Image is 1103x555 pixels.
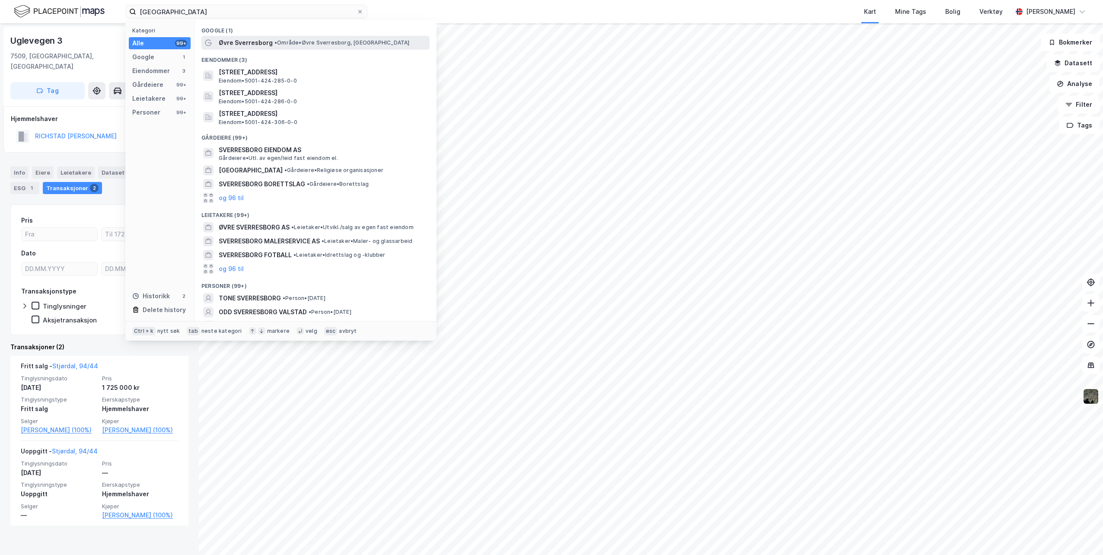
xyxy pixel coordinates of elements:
[324,327,338,335] div: esc
[895,6,926,17] div: Mine Tags
[219,222,290,233] span: ØVRE SVERRESBORG AS
[180,293,187,300] div: 2
[21,248,36,258] div: Dato
[132,66,170,76] div: Eiendommer
[43,302,86,310] div: Tinglysninger
[21,503,97,510] span: Selger
[219,98,297,105] span: Eiendom • 5001-424-286-0-0
[945,6,960,17] div: Bolig
[10,82,85,99] button: Tag
[1041,34,1100,51] button: Bokmerker
[293,252,386,258] span: Leietaker • Idrettslag og -klubber
[219,119,297,126] span: Eiendom • 5001-424-306-0-0
[21,396,97,403] span: Tinglysningstype
[132,107,160,118] div: Personer
[283,295,325,302] span: Person • [DATE]
[219,293,281,303] span: TONE SVERRESBORG
[21,404,97,414] div: Fritt salg
[43,316,97,324] div: Aksjetransaksjon
[132,52,154,62] div: Google
[194,128,437,143] div: Gårdeiere (99+)
[132,27,191,34] div: Kategori
[293,252,296,258] span: •
[132,327,156,335] div: Ctrl + k
[136,5,357,18] input: Søk på adresse, matrikkel, gårdeiere, leietakere eller personer
[102,383,178,393] div: 1 725 000 kr
[1049,75,1100,92] button: Analyse
[10,51,146,72] div: 7509, [GEOGRAPHIC_DATA], [GEOGRAPHIC_DATA]
[10,342,188,352] div: Transaksjoner (2)
[219,77,297,84] span: Eiendom • 5001-424-285-0-0
[132,80,163,90] div: Gårdeiere
[21,215,33,226] div: Pris
[219,179,305,189] span: SVERRESBORG BORETTSLAG
[309,309,311,315] span: •
[219,88,426,98] span: [STREET_ADDRESS]
[32,166,54,179] div: Eiere
[1060,514,1103,555] iframe: Chat Widget
[27,184,36,192] div: 1
[21,468,97,478] div: [DATE]
[274,39,410,46] span: Område • Øvre Sverresborg, [GEOGRAPHIC_DATA]
[284,167,287,173] span: •
[102,425,178,435] a: [PERSON_NAME] (100%)
[219,264,244,274] button: og 96 til
[102,503,178,510] span: Kjøper
[102,489,178,499] div: Hjemmelshaver
[98,166,131,179] div: Datasett
[102,468,178,478] div: —
[10,34,64,48] div: Uglevegen 3
[175,95,187,102] div: 99+
[175,40,187,47] div: 99+
[306,328,317,335] div: velg
[21,446,98,460] div: Uoppgitt -
[339,328,357,335] div: avbryt
[283,295,285,301] span: •
[14,4,105,19] img: logo.f888ab2527a4732fd821a326f86c7f29.svg
[219,67,426,77] span: [STREET_ADDRESS]
[219,108,426,119] span: [STREET_ADDRESS]
[219,193,244,203] button: og 96 til
[43,182,102,194] div: Transaksjoner
[21,375,97,382] span: Tinglysningsdato
[143,305,186,315] div: Delete history
[1083,388,1099,405] img: 9k=
[21,481,97,488] span: Tinglysningstype
[194,20,437,36] div: Google (1)
[201,328,242,335] div: neste kategori
[175,109,187,116] div: 99+
[291,224,294,230] span: •
[21,361,98,375] div: Fritt salg -
[132,93,166,104] div: Leietakere
[22,228,97,241] input: Fra
[21,286,77,297] div: Transaksjonstype
[219,236,320,246] span: SVERRESBORG MALERSERVICE AS
[194,205,437,220] div: Leietakere (99+)
[284,167,383,174] span: Gårdeiere • Religiøse organisasjoner
[219,155,338,162] span: Gårdeiere • Utl. av egen/leid fast eiendom el.
[11,114,188,124] div: Hjemmelshaver
[102,396,178,403] span: Eierskapstype
[21,383,97,393] div: [DATE]
[90,184,99,192] div: 2
[864,6,876,17] div: Kart
[21,418,97,425] span: Selger
[52,447,98,455] a: Stjørdal, 94/44
[187,327,200,335] div: tab
[10,166,29,179] div: Info
[307,181,369,188] span: Gårdeiere • Borettslag
[219,307,307,317] span: ODD SVERRESBORG VALSTAD
[57,166,95,179] div: Leietakere
[52,362,98,370] a: Stjørdal, 94/44
[175,81,187,88] div: 99+
[180,54,187,61] div: 1
[132,291,170,301] div: Historikk
[219,145,426,155] span: SVERRESBORG EIENDOM AS
[132,38,144,48] div: Alle
[979,6,1003,17] div: Verktøy
[219,250,292,260] span: SVERRESBORG FOTBALL
[157,328,180,335] div: nytt søk
[274,39,277,46] span: •
[1026,6,1075,17] div: [PERSON_NAME]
